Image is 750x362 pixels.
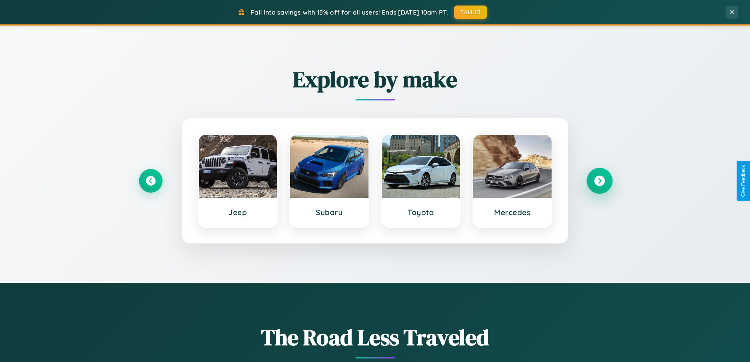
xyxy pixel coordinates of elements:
[741,165,746,197] div: Give Feedback
[207,208,269,217] h3: Jeep
[139,64,611,95] h2: Explore by make
[481,208,544,217] h3: Mercedes
[251,8,448,16] span: Fall into savings with 15% off for all users! Ends [DATE] 10am PT.
[139,322,611,353] h1: The Road Less Traveled
[454,6,487,19] button: FALL15
[298,208,361,217] h3: Subaru
[390,208,452,217] h3: Toyota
